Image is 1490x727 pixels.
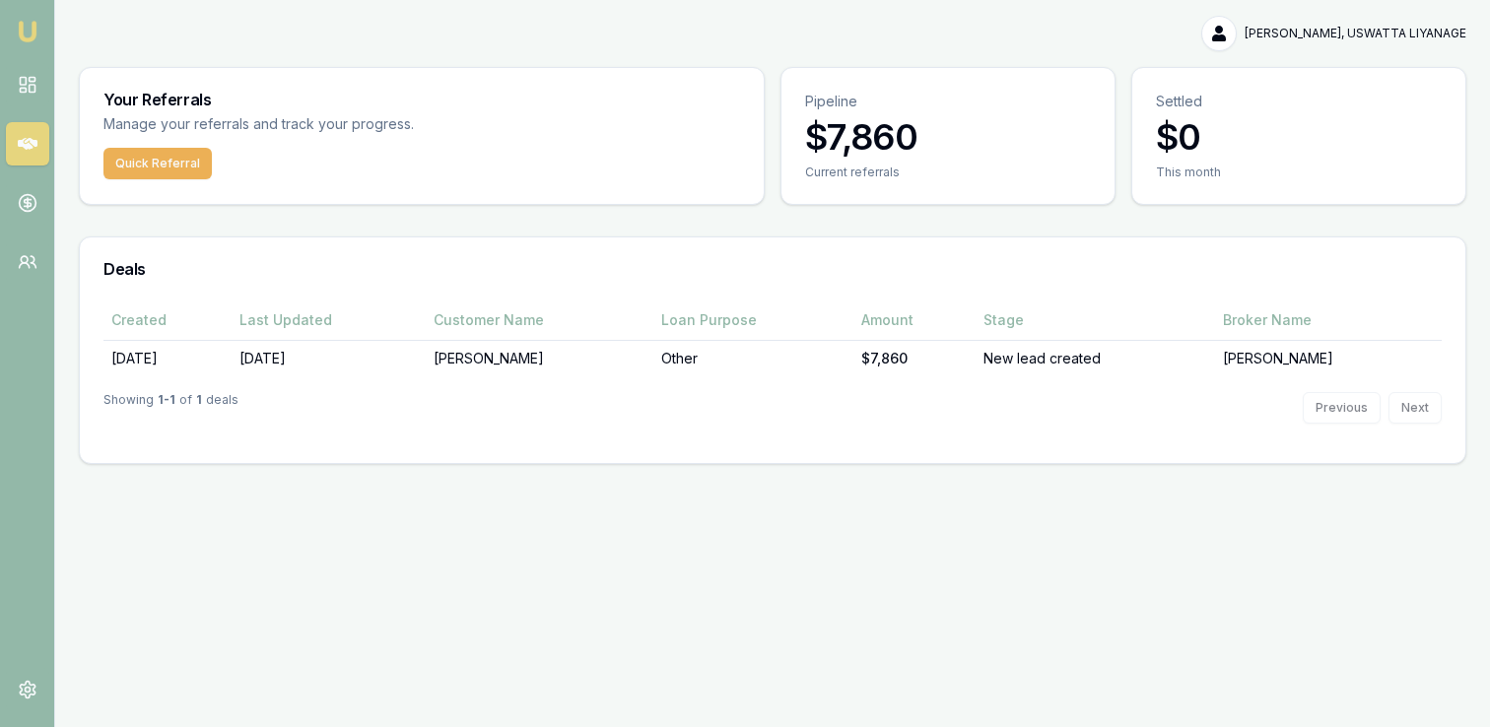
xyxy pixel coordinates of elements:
[1156,117,1442,157] h3: $0
[805,117,1091,157] h3: $7,860
[976,340,1215,376] td: New lead created
[239,310,419,330] div: Last Updated
[103,148,212,179] button: Quick Referral
[1156,92,1442,111] p: Settled
[805,165,1091,180] div: Current referrals
[16,20,39,43] img: emu-icon-u.png
[661,310,846,330] div: Loan Purpose
[103,92,740,107] h3: Your Referrals
[861,310,968,330] div: Amount
[232,340,427,376] td: [DATE]
[805,92,1091,111] p: Pipeline
[158,392,175,424] strong: 1 - 1
[103,113,608,136] p: Manage your referrals and track your progress.
[426,340,652,376] td: [PERSON_NAME]
[103,340,232,376] td: [DATE]
[1223,310,1434,330] div: Broker Name
[103,392,238,424] div: Showing of deals
[111,310,224,330] div: Created
[103,261,1442,277] h3: Deals
[1245,26,1466,41] span: [PERSON_NAME], USWATTA LIYANAGE
[196,392,202,424] strong: 1
[861,349,968,368] div: $7,860
[653,340,853,376] td: Other
[434,310,644,330] div: Customer Name
[1156,165,1442,180] div: This month
[983,310,1207,330] div: Stage
[1215,340,1442,376] td: [PERSON_NAME]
